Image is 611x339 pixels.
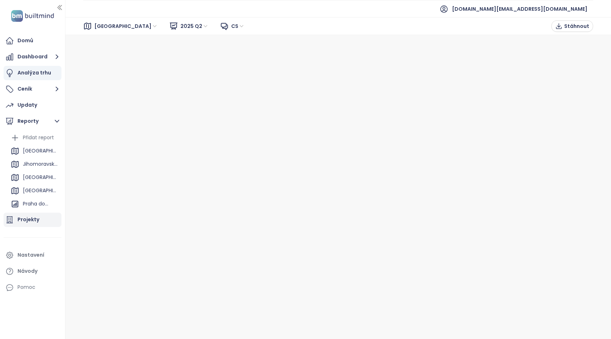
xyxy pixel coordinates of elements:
a: Návody [4,264,61,279]
div: [GEOGRAPHIC_DATA] [9,172,60,183]
a: Analýza trhu [4,66,61,80]
div: Nastavení [18,251,44,260]
div: Pomoc [4,280,61,295]
div: Přidat report [9,132,60,144]
div: Pomoc [18,283,35,292]
div: Praha domy [23,199,51,208]
div: [GEOGRAPHIC_DATA] [23,146,58,155]
div: Projekty [18,215,39,224]
a: Projekty [4,213,61,227]
div: Praha domy [9,198,60,210]
span: 2025 Q2 [180,21,209,32]
div: Jihomoravský kraj [9,159,60,170]
button: Dashboard [4,50,61,64]
div: Jihomoravský kraj [23,160,58,169]
a: Domů [4,34,61,48]
div: Analýza trhu [18,68,51,77]
div: Domů [18,36,33,45]
div: [GEOGRAPHIC_DATA] [9,185,60,197]
div: [GEOGRAPHIC_DATA] [23,173,58,182]
button: Ceník [4,82,61,96]
div: Updaty [18,101,37,110]
div: [GEOGRAPHIC_DATA] [9,145,60,157]
span: cs [231,21,245,32]
div: Přidat report [23,133,54,142]
div: Návody [18,267,38,276]
span: [DOMAIN_NAME][EMAIL_ADDRESS][DOMAIN_NAME] [452,0,587,18]
img: logo [9,9,56,23]
span: Stáhnout [564,22,589,30]
a: Nastavení [4,248,61,262]
div: [GEOGRAPHIC_DATA] [23,186,58,195]
button: Reporty [4,114,61,129]
a: Updaty [4,98,61,112]
button: Stáhnout [551,20,593,32]
span: Brno [94,21,158,32]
